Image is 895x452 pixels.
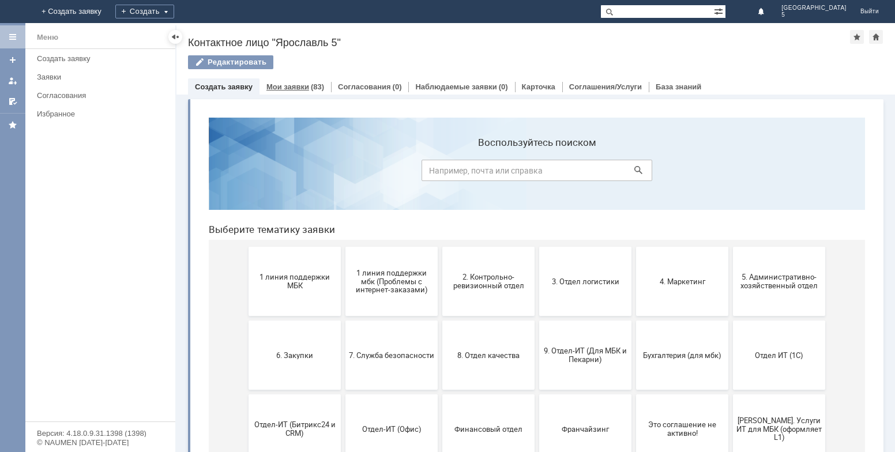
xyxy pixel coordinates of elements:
[714,5,725,16] span: Расширенный поиск
[343,238,428,255] span: 9. Отдел-ИТ (Для МБК и Пекарни)
[49,212,141,281] button: 6. Закупки
[850,30,864,44] div: Добавить в избранное
[437,286,529,355] button: Это соглашение не активно!
[52,242,138,251] span: 6. Закупки
[115,5,174,18] div: Создать
[340,212,432,281] button: 9. Отдел-ИТ (Для МБК и Пекарни)
[437,212,529,281] button: Бухгалтерия (для мбк)
[37,430,164,437] div: Версия: 4.18.0.9.31.1398 (1398)
[52,164,138,182] span: 1 линия поддержки МБК
[149,242,235,251] span: 7. Служба безопасности
[266,82,309,91] a: Мои заявки
[340,138,432,208] button: 3. Отдел логистики
[37,110,156,118] div: Избранное
[340,286,432,355] button: Франчайзинг
[243,212,335,281] button: 8. Отдел качества
[522,82,555,91] a: Карточка
[222,51,453,73] input: Например, почта или справка
[415,82,497,91] a: Наблюдаемые заявки
[146,212,238,281] button: 7. Служба безопасности
[52,390,138,398] span: не актуален
[37,439,164,446] div: © NAUMEN [DATE]-[DATE]
[243,286,335,355] button: Финансовый отдел
[246,242,332,251] span: 8. Отдел качества
[3,92,22,111] a: Мои согласования
[37,31,58,44] div: Меню
[146,286,238,355] button: Отдел-ИТ (Офис)
[146,138,238,208] button: 1 линия поддержки мбк (Проблемы с интернет-заказами)
[343,168,428,177] span: 3. Отдел логистики
[52,312,138,329] span: Отдел-ИТ (Битрикс24 и CRM)
[32,86,173,104] a: Согласования
[3,71,22,90] a: Мои заявки
[440,168,525,177] span: 4. Маркетинг
[37,54,168,63] div: Создать заявку
[781,12,847,18] span: 5
[569,82,642,91] a: Соглашения/Услуги
[32,50,173,67] a: Создать заявку
[437,138,529,208] button: 4. Маркетинг
[246,316,332,325] span: Финансовый отдел
[49,360,141,429] button: не актуален
[243,138,335,208] button: 2. Контрольно-ревизионный отдел
[32,68,173,86] a: Заявки
[869,30,883,44] div: Сделать домашней страницей
[311,82,324,91] div: (83)
[37,91,168,100] div: Согласования
[49,138,141,208] button: 1 линия поддержки МБК
[440,312,525,329] span: Это соглашение не активно!
[533,138,626,208] button: 5. Административно-хозяйственный отдел
[149,160,235,186] span: 1 линия поддержки мбк (Проблемы с интернет-заказами)
[393,82,402,91] div: (0)
[338,82,391,91] a: Согласования
[195,82,253,91] a: Создать заявку
[537,307,622,333] span: [PERSON_NAME]. Услуги ИТ для МБК (оформляет L1)
[533,212,626,281] button: Отдел ИТ (1С)
[781,5,847,12] span: [GEOGRAPHIC_DATA]
[440,242,525,251] span: Бухгалтерия (для мбк)
[499,82,508,91] div: (0)
[9,115,665,127] header: Выберите тематику заявки
[656,82,701,91] a: База знаний
[3,51,22,69] a: Создать заявку
[37,73,168,81] div: Заявки
[188,37,850,48] div: Контактное лицо "Ярославль 5"
[168,30,182,44] div: Скрыть меню
[537,242,622,251] span: Отдел ИТ (1С)
[246,164,332,182] span: 2. Контрольно-ревизионный отдел
[343,316,428,325] span: Франчайзинг
[533,286,626,355] button: [PERSON_NAME]. Услуги ИТ для МБК (оформляет L1)
[222,28,453,40] label: Воспользуйтесь поиском
[49,286,141,355] button: Отдел-ИТ (Битрикс24 и CRM)
[537,164,622,182] span: 5. Административно-хозяйственный отдел
[149,316,235,325] span: Отдел-ИТ (Офис)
